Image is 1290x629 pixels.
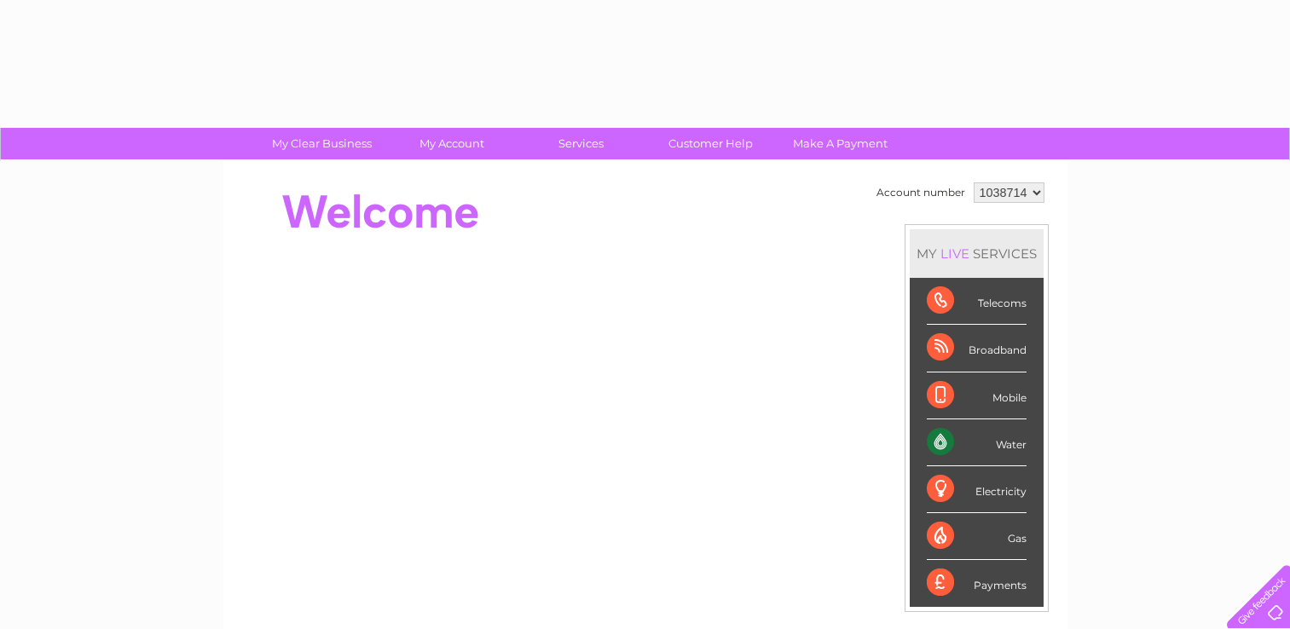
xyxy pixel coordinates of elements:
[252,128,392,159] a: My Clear Business
[937,245,973,262] div: LIVE
[770,128,911,159] a: Make A Payment
[640,128,781,159] a: Customer Help
[927,278,1027,325] div: Telecoms
[910,229,1044,278] div: MY SERVICES
[927,325,1027,372] div: Broadband
[927,513,1027,560] div: Gas
[927,419,1027,466] div: Water
[872,178,969,207] td: Account number
[927,560,1027,606] div: Payments
[511,128,651,159] a: Services
[927,372,1027,419] div: Mobile
[381,128,522,159] a: My Account
[927,466,1027,513] div: Electricity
